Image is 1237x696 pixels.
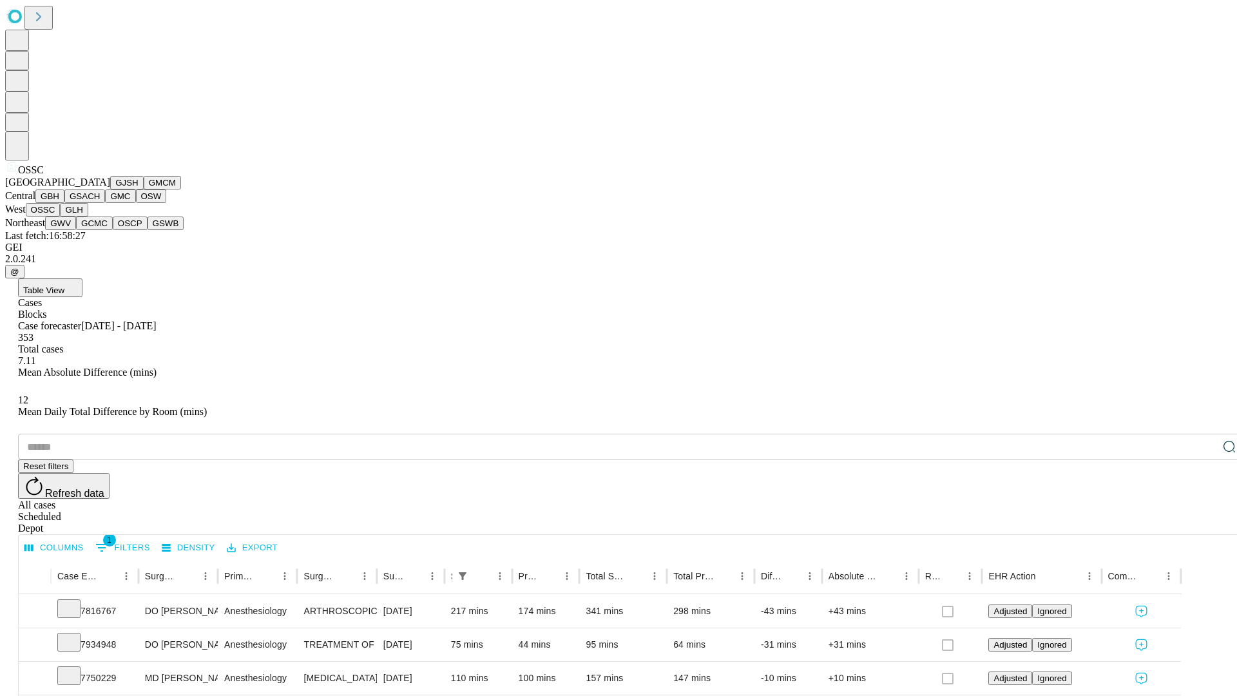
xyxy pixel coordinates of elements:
[473,567,491,585] button: Sort
[646,567,664,585] button: Menu
[110,176,144,189] button: GJSH
[540,567,558,585] button: Sort
[99,567,117,585] button: Sort
[879,567,897,585] button: Sort
[5,217,45,228] span: Northeast
[1142,567,1160,585] button: Sort
[356,567,374,585] button: Menu
[993,640,1027,650] span: Adjusted
[26,203,61,217] button: OSSC
[628,567,646,585] button: Sort
[993,606,1027,616] span: Adjusted
[45,488,104,499] span: Refresh data
[224,571,256,581] div: Primary Service
[1160,567,1178,585] button: Menu
[145,628,211,661] div: DO [PERSON_NAME] [PERSON_NAME] Do
[224,595,291,628] div: Anesthesiology
[491,567,509,585] button: Menu
[761,662,816,695] div: -10 mins
[673,595,748,628] div: 298 mins
[224,538,281,558] button: Export
[733,567,751,585] button: Menu
[18,367,157,378] span: Mean Absolute Difference (mins)
[829,662,912,695] div: +10 mins
[178,567,197,585] button: Sort
[18,473,110,499] button: Refresh data
[5,204,26,215] span: West
[18,459,73,473] button: Reset filters
[988,604,1032,618] button: Adjusted
[18,278,82,297] button: Table View
[18,355,35,366] span: 7.11
[715,567,733,585] button: Sort
[338,567,356,585] button: Sort
[829,628,912,661] div: +31 mins
[25,634,44,657] button: Expand
[943,567,961,585] button: Sort
[801,567,819,585] button: Menu
[57,628,132,661] div: 7934948
[45,217,76,230] button: GWV
[451,662,506,695] div: 110 mins
[988,638,1032,652] button: Adjusted
[158,538,218,558] button: Density
[451,571,452,581] div: Scheduled In Room Duration
[451,628,506,661] div: 75 mins
[829,571,878,581] div: Absolute Difference
[1080,567,1098,585] button: Menu
[988,672,1032,685] button: Adjusted
[761,571,782,581] div: Difference
[558,567,576,585] button: Menu
[18,394,28,405] span: 12
[103,534,116,546] span: 1
[303,595,370,628] div: ARTHROSCOPICALLY AIDED ACL RECONSTRUCTION
[1032,604,1071,618] button: Ignored
[519,662,573,695] div: 100 mins
[64,189,105,203] button: GSACH
[136,189,167,203] button: OSW
[303,628,370,661] div: TREATMENT OF [MEDICAL_DATA] SIMPLE
[961,567,979,585] button: Menu
[21,538,87,558] button: Select columns
[673,571,714,581] div: Total Predicted Duration
[1108,571,1140,581] div: Comments
[925,571,942,581] div: Resolved in EHR
[1032,672,1071,685] button: Ignored
[18,164,44,175] span: OSSC
[586,628,660,661] div: 95 mins
[10,267,19,276] span: @
[383,595,438,628] div: [DATE]
[5,230,86,241] span: Last fetch: 16:58:27
[5,265,24,278] button: @
[276,567,294,585] button: Menu
[35,189,64,203] button: GBH
[18,343,63,354] span: Total cases
[761,595,816,628] div: -43 mins
[25,668,44,690] button: Expand
[76,217,113,230] button: GCMC
[23,461,68,471] span: Reset filters
[586,595,660,628] div: 341 mins
[423,567,441,585] button: Menu
[258,567,276,585] button: Sort
[92,537,153,558] button: Show filters
[145,571,177,581] div: Surgeon Name
[451,595,506,628] div: 217 mins
[454,567,472,585] button: Show filters
[383,571,404,581] div: Surgery Date
[988,571,1035,581] div: EHR Action
[519,595,573,628] div: 174 mins
[18,406,207,417] span: Mean Daily Total Difference by Room (mins)
[57,571,98,581] div: Case Epic Id
[303,662,370,695] div: [MEDICAL_DATA], intercarpal/carpometacarpal joints; including transfer or transplant of tendon
[18,332,34,343] span: 353
[383,628,438,661] div: [DATE]
[829,595,912,628] div: +43 mins
[586,662,660,695] div: 157 mins
[519,571,539,581] div: Predicted In Room Duration
[113,217,148,230] button: OSCP
[405,567,423,585] button: Sort
[5,242,1232,253] div: GEI
[117,567,135,585] button: Menu
[586,571,626,581] div: Total Scheduled Duration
